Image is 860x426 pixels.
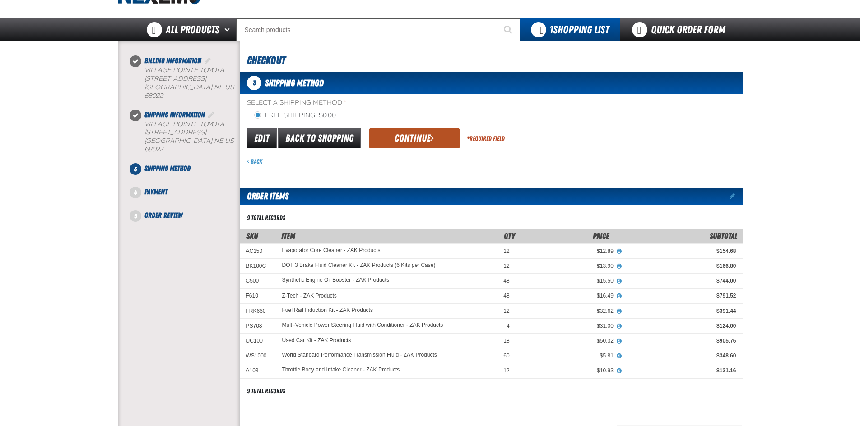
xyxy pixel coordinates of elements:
li: Payment. Step 4 of 5. Not Completed [135,187,240,210]
button: View All Prices for Used Car Kit - ZAK Products [614,337,625,345]
button: View All Prices for Fuel Rail Induction Kit - ZAK Products [614,307,625,316]
span: Shipping Method [265,78,324,88]
span: 48 [503,278,509,284]
span: 12 [503,263,509,269]
button: View All Prices for Z-Tech - ZAK Products [614,292,625,300]
span: 48 [503,293,509,299]
a: Edit [247,128,277,148]
div: $166.80 [626,262,736,270]
a: Back [247,158,262,165]
li: Shipping Method. Step 3 of 5. Not Completed [135,163,240,187]
span: Shipping Information [144,110,205,119]
div: $154.68 [626,247,736,255]
div: $31.00 [522,322,614,330]
h2: Order Items [240,188,288,205]
span: 3 [130,163,141,175]
button: Start Searching [497,18,520,41]
a: Fuel Rail Induction Kit - ZAK Products [282,307,373,314]
span: Payment [144,188,167,196]
a: SKU [246,231,258,241]
div: $15.50 [522,277,614,284]
a: Edit items [730,193,743,199]
td: BK100C [240,259,276,274]
td: AC150 [240,243,276,258]
td: UC100 [240,333,276,348]
td: A103 [240,363,276,378]
span: Checkout [247,54,285,67]
div: $10.93 [522,367,614,374]
span: Village Pointe Toyota [144,120,224,128]
button: Continue [369,128,460,148]
div: $12.89 [522,247,614,255]
a: Edit Billing Information [203,56,212,65]
span: Select a Shipping Method [247,99,743,107]
div: $16.49 [522,292,614,299]
td: F610 [240,289,276,303]
div: $348.60 [626,352,736,359]
span: [GEOGRAPHIC_DATA] [144,83,212,91]
span: Qty [504,231,515,241]
nav: Checkout steps. Current step is Shipping Method. Step 3 of 5 [129,55,240,221]
div: $131.16 [626,367,736,374]
a: Synthetic Engine Oil Booster - ZAK Products [282,277,389,284]
span: Village Pointe Toyota [144,66,224,74]
div: Required Field [467,134,505,143]
button: View All Prices for Throttle Body and Intake Cleaner - ZAK Products [614,367,625,375]
span: 18 [503,338,509,344]
td: PS708 [240,318,276,333]
a: Multi-Vehicle Power Steering Fluid with Conditioner - ZAK Products [282,322,443,329]
bdo: 68022 [144,92,163,100]
span: Shopping List [549,23,609,36]
span: 4 [130,187,141,198]
span: US [225,137,234,145]
button: Open All Products pages [221,18,236,41]
span: 5 [130,210,141,222]
span: US [225,83,234,91]
span: 12 [503,367,509,374]
span: 60 [503,353,509,359]
a: Quick Order Form [620,18,742,41]
button: You have 1 Shopping List. Open to view details [520,18,620,41]
span: 3 [247,76,261,90]
a: Back to Shopping [278,128,361,148]
button: View All Prices for DOT 3 Brake Fluid Cleaner Kit - ZAK Products (6 Kits per Case) [614,262,625,270]
div: 9 total records [247,214,285,222]
li: Billing Information. Step 1 of 5. Completed [135,55,240,110]
td: FRK660 [240,303,276,318]
li: Shipping Information. Step 2 of 5. Completed [135,110,240,164]
button: View All Prices for World Standard Performance Transmission Fluid - ZAK Products [614,352,625,360]
span: 4 [507,323,510,329]
span: 12 [503,248,509,254]
span: Billing Information [144,56,201,65]
a: Edit Shipping Information [207,110,216,119]
button: View All Prices for Evaporator Core Cleaner - ZAK Products [614,247,625,256]
a: Evaporator Core Cleaner - ZAK Products [282,247,381,254]
div: $791.52 [626,292,736,299]
span: All Products [166,22,219,38]
a: Z-Tech - ZAK Products [282,293,337,299]
span: [STREET_ADDRESS] [144,128,206,136]
li: Order Review. Step 5 of 5. Not Completed [135,210,240,221]
button: View All Prices for Synthetic Engine Oil Booster - ZAK Products [614,277,625,285]
span: Order Review [144,211,182,220]
td: WS1000 [240,348,276,363]
span: NE [214,137,223,145]
strong: 1 [549,23,553,36]
span: Item [281,231,295,241]
span: Shipping Method [144,164,191,173]
a: DOT 3 Brake Fluid Cleaner Kit - ZAK Products (6 Kits per Case) [282,262,436,269]
a: Used Car Kit - ZAK Products [282,337,351,344]
button: View All Prices for Multi-Vehicle Power Steering Fluid with Conditioner - ZAK Products [614,322,625,330]
div: $50.32 [522,337,614,344]
span: [GEOGRAPHIC_DATA] [144,137,212,145]
div: $13.90 [522,262,614,270]
input: Free Shipping: $0.00 [254,111,261,119]
div: 9 total records [247,387,285,395]
a: World Standard Performance Transmission Fluid - ZAK Products [282,352,437,358]
span: NE [214,83,223,91]
div: $744.00 [626,277,736,284]
div: $905.76 [626,337,736,344]
span: Price [593,231,609,241]
div: $391.44 [626,307,736,315]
